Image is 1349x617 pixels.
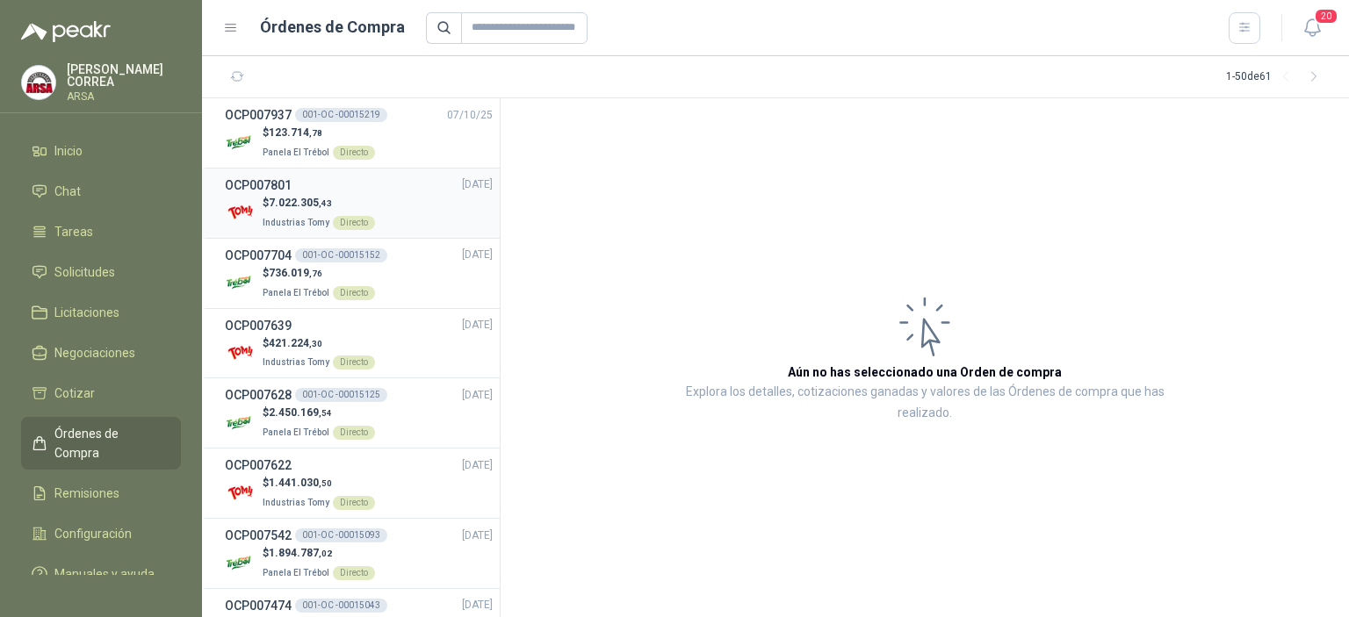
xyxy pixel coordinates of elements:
[21,134,181,168] a: Inicio
[225,316,292,335] h3: OCP007639
[269,267,322,279] span: 736.019
[263,125,375,141] p: $
[225,176,292,195] h3: OCP007801
[1296,12,1328,44] button: 20
[333,355,375,369] div: Directo
[54,303,119,322] span: Licitaciones
[225,127,256,158] img: Company Logo
[263,288,329,298] span: Panela El Trébol
[21,21,111,42] img: Logo peakr
[21,215,181,248] a: Tareas
[295,108,387,122] div: 001-OC -00015219
[333,566,375,580] div: Directo
[21,417,181,470] a: Órdenes de Compra
[54,484,119,503] span: Remisiones
[54,564,155,584] span: Manuales y ayuda
[21,336,181,369] a: Negociaciones
[447,107,493,124] span: 07/10/25
[225,105,493,161] a: OCP007937001-OC -0001521907/10/25 Company Logo$123.714,78Panela El TrébolDirecto
[462,597,493,613] span: [DATE]
[263,568,329,578] span: Panela El Trébol
[225,105,292,125] h3: OCP007937
[263,427,329,437] span: Panela El Trébol
[309,339,322,348] span: ,30
[676,382,1173,424] p: Explora los detalles, cotizaciones ganadas y valores de las Órdenes de compra que has realizado.
[225,477,256,508] img: Company Logo
[269,126,322,139] span: 123.714
[263,498,329,507] span: Industrias Tomy
[54,262,115,282] span: Solicitudes
[263,218,329,227] span: Industrias Tomy
[263,357,329,367] span: Industrias Tomy
[462,317,493,334] span: [DATE]
[319,478,332,488] span: ,50
[260,15,405,39] h1: Órdenes de Compra
[333,146,375,160] div: Directo
[21,517,181,550] a: Configuración
[225,456,292,475] h3: OCP007622
[22,66,55,99] img: Company Logo
[295,599,387,613] div: 001-OC -00015043
[54,182,81,201] span: Chat
[225,456,493,511] a: OCP007622[DATE] Company Logo$1.441.030,50Industrias TomyDirecto
[269,337,322,349] span: 421.224
[1314,8,1338,25] span: 20
[269,477,332,489] span: 1.441.030
[225,246,292,265] h3: OCP007704
[462,527,493,544] span: [DATE]
[21,255,181,289] a: Solicitudes
[225,596,292,615] h3: OCP007474
[263,147,329,157] span: Panela El Trébol
[309,269,322,278] span: ,76
[319,549,332,558] span: ,02
[309,128,322,138] span: ,78
[295,388,387,402] div: 001-OC -00015125
[333,426,375,440] div: Directo
[263,405,375,421] p: $
[319,198,332,208] span: ,43
[225,197,256,228] img: Company Logo
[269,547,332,559] span: 1.894.787
[462,457,493,474] span: [DATE]
[225,268,256,298] img: Company Logo
[333,216,375,230] div: Directo
[1226,63,1328,91] div: 1 - 50 de 61
[263,195,375,212] p: $
[54,384,95,403] span: Cotizar
[263,335,375,352] p: $
[295,528,387,542] div: 001-OC -00015093
[225,176,493,231] a: OCP007801[DATE] Company Logo$7.022.305,43Industrias TomyDirecto
[225,385,292,405] h3: OCP007628
[263,265,375,282] p: $
[54,222,93,241] span: Tareas
[269,197,332,209] span: 7.022.305
[225,246,493,301] a: OCP007704001-OC -00015152[DATE] Company Logo$736.019,76Panela El TrébolDirecto
[54,424,164,463] span: Órdenes de Compra
[333,496,375,510] div: Directo
[225,526,493,581] a: OCP007542001-OC -00015093[DATE] Company Logo$1.894.787,02Panela El TrébolDirecto
[295,248,387,262] div: 001-OC -00015152
[54,343,135,362] span: Negociaciones
[319,408,332,418] span: ,54
[263,545,375,562] p: $
[788,362,1062,382] h3: Aún no has seleccionado una Orden de compra
[225,385,493,441] a: OCP007628001-OC -00015125[DATE] Company Logo$2.450.169,54Panela El TrébolDirecto
[462,176,493,193] span: [DATE]
[263,475,375,491] p: $
[54,141,83,161] span: Inicio
[225,337,256,368] img: Company Logo
[462,387,493,404] span: [DATE]
[225,548,256,578] img: Company Logo
[21,477,181,510] a: Remisiones
[21,296,181,329] a: Licitaciones
[54,524,132,543] span: Configuración
[333,286,375,300] div: Directo
[225,407,256,438] img: Company Logo
[21,175,181,208] a: Chat
[225,316,493,371] a: OCP007639[DATE] Company Logo$421.224,30Industrias TomyDirecto
[225,526,292,545] h3: OCP007542
[462,247,493,263] span: [DATE]
[269,406,332,419] span: 2.450.169
[21,557,181,591] a: Manuales y ayuda
[21,377,181,410] a: Cotizar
